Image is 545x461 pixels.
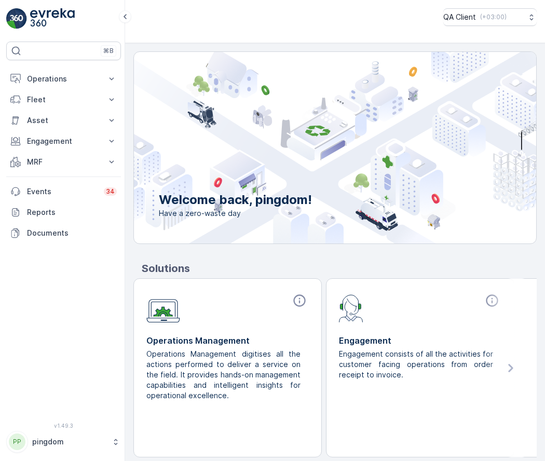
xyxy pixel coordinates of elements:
[339,349,493,380] p: Engagement consists of all the activities for customer facing operations from order receipt to in...
[6,89,121,110] button: Fleet
[6,8,27,29] img: logo
[27,186,98,197] p: Events
[6,423,121,429] span: v 1.49.3
[480,13,507,21] p: ( +03:00 )
[159,208,312,219] span: Have a zero-waste day
[30,8,75,29] img: logo_light-DOdMpM7g.png
[6,152,121,172] button: MRF
[6,181,121,202] a: Events34
[339,334,501,347] p: Engagement
[6,131,121,152] button: Engagement
[27,207,117,218] p: Reports
[27,136,100,146] p: Engagement
[27,74,100,84] p: Operations
[146,349,301,401] p: Operations Management digitises all the actions performed to deliver a service on the field. It p...
[6,431,121,453] button: PPpingdom
[6,202,121,223] a: Reports
[146,293,180,323] img: module-icon
[443,8,537,26] button: QA Client(+03:00)
[6,223,121,243] a: Documents
[103,47,114,55] p: ⌘B
[27,115,100,126] p: Asset
[32,437,106,447] p: pingdom
[146,334,309,347] p: Operations Management
[339,293,363,322] img: module-icon
[443,12,476,22] p: QA Client
[106,187,115,196] p: 34
[87,52,536,243] img: city illustration
[27,157,100,167] p: MRF
[6,110,121,131] button: Asset
[159,192,312,208] p: Welcome back, pingdom!
[27,228,117,238] p: Documents
[27,94,100,105] p: Fleet
[142,261,537,276] p: Solutions
[9,433,25,450] div: PP
[6,69,121,89] button: Operations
